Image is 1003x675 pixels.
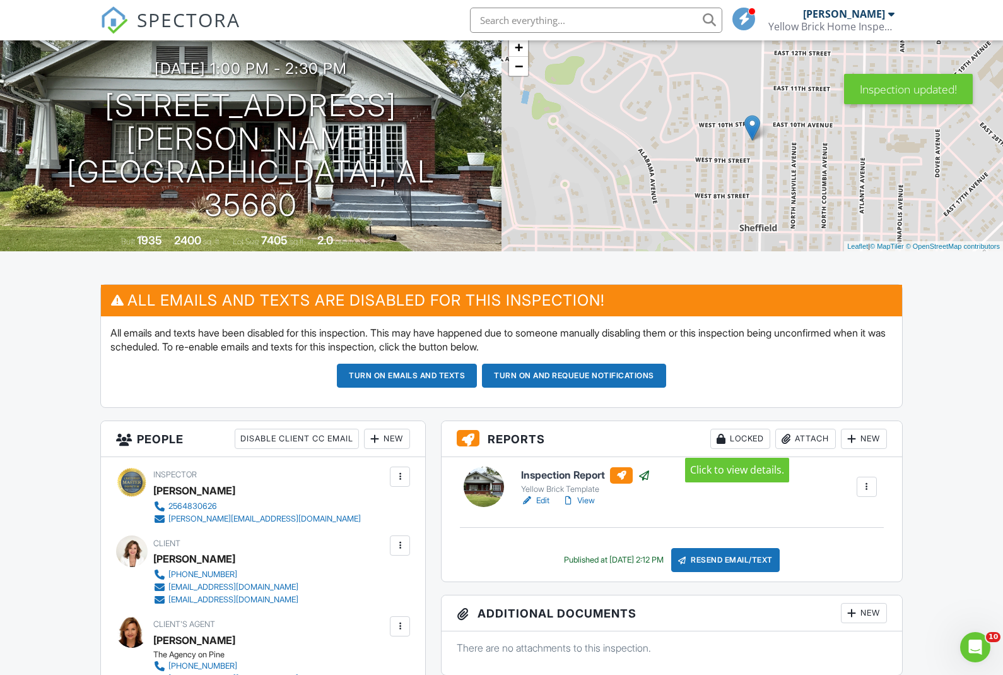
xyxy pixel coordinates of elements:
div: Disable Client CC Email [235,429,359,449]
a: [PHONE_NUMBER] [153,568,298,581]
a: View [562,494,595,507]
a: Leaflet [847,242,868,250]
button: Turn on emails and texts [337,364,477,388]
div: [PHONE_NUMBER] [168,661,237,671]
h3: Reports [442,421,902,457]
div: | [844,241,1003,252]
div: 1935 [137,234,162,247]
div: New [364,429,410,449]
span: 10 [986,632,1000,642]
p: There are no attachments to this inspection. [457,641,887,655]
div: [PHONE_NUMBER] [168,570,237,580]
div: [PERSON_NAME] [803,8,885,20]
div: The Agency on Pine [153,650,308,660]
a: Zoom in [509,38,528,57]
span: Inspector [153,470,197,479]
button: Turn on and Requeue Notifications [482,364,666,388]
div: Locked [710,429,770,449]
div: Published at [DATE] 2:12 PM [564,555,664,565]
h3: All emails and texts are disabled for this inspection! [101,285,902,316]
a: Inspection Report Yellow Brick Template [521,467,650,495]
div: New [841,429,887,449]
div: 2400 [174,234,201,247]
div: 2564830626 [168,501,217,511]
div: [PERSON_NAME][EMAIL_ADDRESS][DOMAIN_NAME] [168,514,361,524]
span: Client [153,539,180,548]
a: © MapTiler [870,242,904,250]
div: [PERSON_NAME] [153,549,235,568]
span: sq.ft. [290,237,305,246]
iframe: Intercom live chat [960,632,990,662]
a: [EMAIL_ADDRESS][DOMAIN_NAME] [153,581,298,594]
a: [EMAIL_ADDRESS][DOMAIN_NAME] [153,594,298,606]
h3: [DATE] 1:00 pm - 2:30 pm [155,60,347,77]
a: 2564830626 [153,500,361,513]
h3: Additional Documents [442,595,902,631]
a: [PERSON_NAME] [153,631,235,650]
a: [PERSON_NAME][EMAIL_ADDRESS][DOMAIN_NAME] [153,513,361,525]
a: SPECTORA [100,17,240,44]
div: New [841,603,887,623]
span: bathrooms [335,237,371,246]
div: Inspection updated! [844,74,973,104]
div: [PERSON_NAME] [153,481,235,500]
p: All emails and texts have been disabled for this inspection. This may have happened due to someon... [110,326,893,354]
span: Lot Size [233,237,259,246]
a: [PHONE_NUMBER] [153,660,298,672]
h3: People [101,421,425,457]
span: sq. ft. [203,237,221,246]
div: [EMAIL_ADDRESS][DOMAIN_NAME] [168,582,298,592]
div: 2.0 [317,234,333,247]
img: The Best Home Inspection Software - Spectora [100,6,128,34]
span: Built [121,237,135,246]
a: © OpenStreetMap contributors [906,242,1000,250]
div: [EMAIL_ADDRESS][DOMAIN_NAME] [168,595,298,605]
a: Edit [521,494,549,507]
span: Client's Agent [153,619,215,629]
div: Yellow Brick Home Inspection [768,20,894,33]
div: Attach [775,429,836,449]
span: SPECTORA [137,6,240,33]
div: Resend Email/Text [671,548,780,572]
a: Zoom out [509,57,528,76]
input: Search everything... [470,8,722,33]
div: Yellow Brick Template [521,484,650,494]
h1: [STREET_ADDRESS][PERSON_NAME] [GEOGRAPHIC_DATA], AL 35660 [20,89,481,222]
h6: Inspection Report [521,467,650,484]
div: 7405 [261,234,288,247]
